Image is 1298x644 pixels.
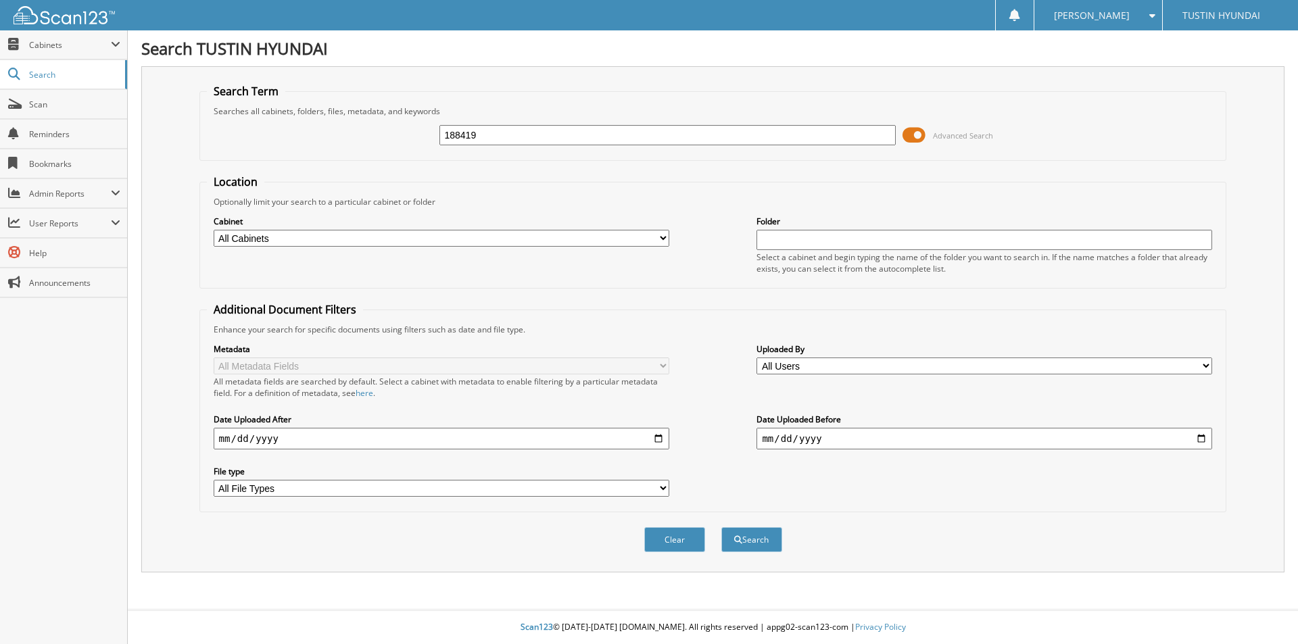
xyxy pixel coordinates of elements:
[756,216,1212,227] label: Folder
[207,302,363,317] legend: Additional Document Filters
[1182,11,1260,20] span: TUSTIN HYUNDAI
[521,621,553,633] span: Scan123
[214,216,669,227] label: Cabinet
[214,376,669,399] div: All metadata fields are searched by default. Select a cabinet with metadata to enable filtering b...
[207,84,285,99] legend: Search Term
[29,188,111,199] span: Admin Reports
[855,621,906,633] a: Privacy Policy
[721,527,782,552] button: Search
[29,69,118,80] span: Search
[141,37,1284,59] h1: Search TUSTIN HYUNDAI
[29,158,120,170] span: Bookmarks
[207,324,1220,335] div: Enhance your search for specific documents using filters such as date and file type.
[128,611,1298,644] div: © [DATE]-[DATE] [DOMAIN_NAME]. All rights reserved | appg02-scan123-com |
[1054,11,1130,20] span: [PERSON_NAME]
[756,414,1212,425] label: Date Uploaded Before
[933,130,993,141] span: Advanced Search
[214,428,669,449] input: start
[356,387,373,399] a: here
[207,105,1220,117] div: Searches all cabinets, folders, files, metadata, and keywords
[29,99,120,110] span: Scan
[29,247,120,259] span: Help
[14,6,115,24] img: scan123-logo-white.svg
[1230,579,1298,644] iframe: Chat Widget
[29,277,120,289] span: Announcements
[29,39,111,51] span: Cabinets
[756,251,1212,274] div: Select a cabinet and begin typing the name of the folder you want to search in. If the name match...
[207,196,1220,207] div: Optionally limit your search to a particular cabinet or folder
[756,428,1212,449] input: end
[207,174,264,189] legend: Location
[214,466,669,477] label: File type
[214,414,669,425] label: Date Uploaded After
[29,218,111,229] span: User Reports
[644,527,705,552] button: Clear
[214,343,669,355] label: Metadata
[29,128,120,140] span: Reminders
[756,343,1212,355] label: Uploaded By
